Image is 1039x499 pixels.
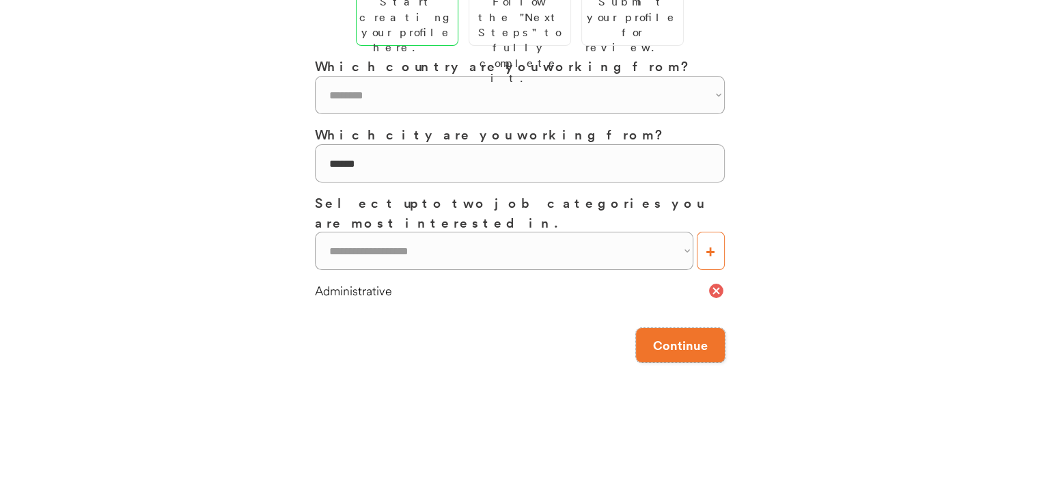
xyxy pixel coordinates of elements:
button: Continue [636,328,725,362]
button: + [697,232,725,270]
h3: Which city are you working from? [315,124,725,144]
div: Administrative [315,282,708,299]
h3: Which country are you working from? [315,56,725,76]
h3: Select up to two job categories you are most interested in. [315,193,725,232]
button: cancel [708,282,725,299]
